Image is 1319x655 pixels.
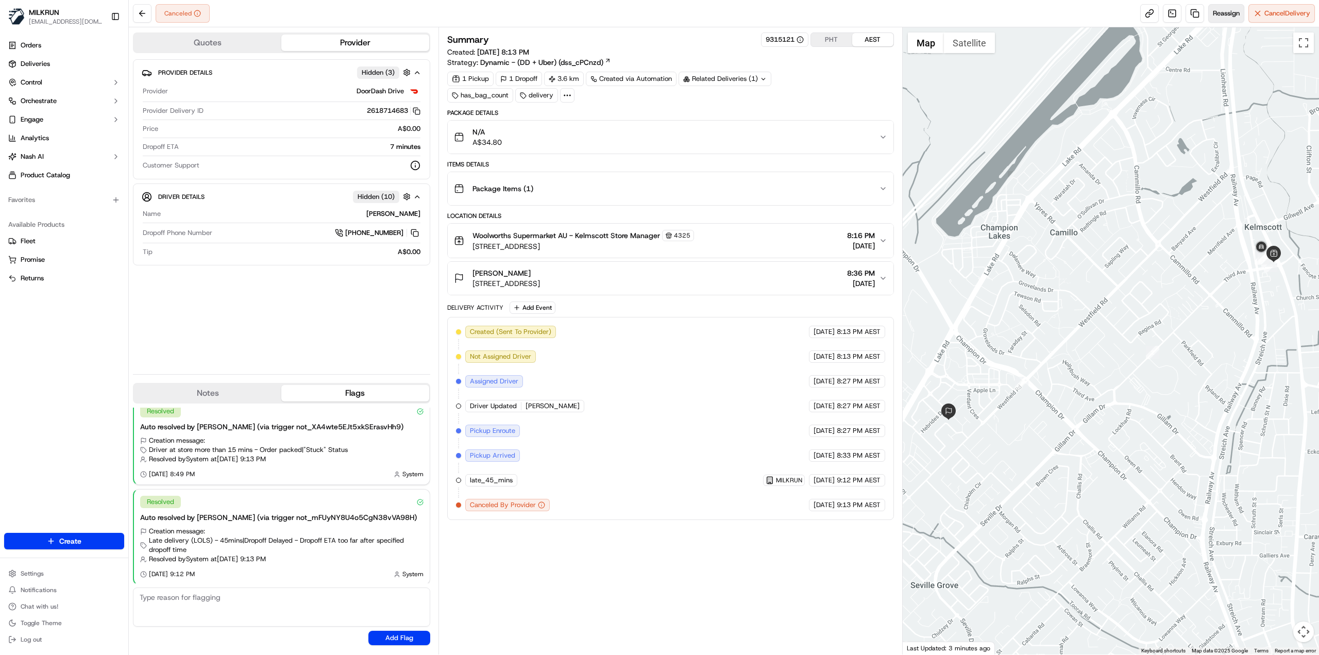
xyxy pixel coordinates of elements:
[470,377,518,386] span: Assigned Driver
[847,230,875,241] span: 8:16 PM
[4,148,124,165] button: Nash AI
[358,192,395,201] span: Hidden ( 10 )
[477,47,529,57] span: [DATE] 8:13 PM
[158,69,212,77] span: Provider Details
[149,555,209,564] span: Resolved by System
[4,251,124,268] button: Promise
[447,72,494,86] div: 1 Pickup
[398,124,420,133] span: A$0.00
[4,4,107,29] button: MILKRUNMILKRUN[EMAIL_ADDRESS][DOMAIN_NAME]
[447,57,611,68] div: Strategy:
[143,247,153,257] span: Tip
[470,426,515,435] span: Pickup Enroute
[447,47,529,57] span: Created:
[1146,346,1159,359] div: 2
[1208,4,1244,23] button: Reassign
[142,188,421,205] button: Driver DetailsHidden (10)
[4,583,124,597] button: Notifications
[335,227,420,239] button: [PHONE_NUMBER]
[447,160,894,169] div: Items Details
[1264,9,1310,18] span: Cancel Delivery
[1261,254,1275,267] div: 7
[158,193,205,201] span: Driver Details
[281,35,429,51] button: Provider
[21,602,58,611] span: Chat with us!
[21,96,57,106] span: Orchestrate
[837,352,881,361] span: 8:13 PM AEST
[447,35,489,44] h3: Summary
[353,190,413,203] button: Hidden (10)
[21,635,42,644] span: Log out
[908,32,944,53] button: Show street map
[472,278,540,289] span: [STREET_ADDRESS]
[4,616,124,630] button: Toggle Theme
[766,476,802,484] button: MILKRUN
[1275,648,1316,653] a: Report a map error
[1141,647,1186,654] button: Keyboard shortcuts
[674,231,690,240] span: 4325
[149,455,209,464] span: Resolved by System
[8,255,120,264] a: Promise
[4,566,124,581] button: Settings
[134,35,281,51] button: Quotes
[183,142,420,152] div: 7 minutes
[470,500,536,510] span: Canceled By Provider
[143,124,158,133] span: Price
[852,33,893,46] button: AEST
[586,72,677,86] div: Created via Automation
[4,130,124,146] a: Analytics
[21,255,45,264] span: Promise
[281,385,429,401] button: Flags
[21,152,44,161] span: Nash AI
[143,142,179,152] span: Dropoff ETA
[766,35,804,44] button: 9315121
[847,268,875,278] span: 8:36 PM
[143,87,168,96] span: Provider
[29,7,59,18] span: MILKRUN
[368,631,430,645] button: Add Flag
[1254,648,1269,653] a: Terms (opens in new tab)
[59,536,81,546] span: Create
[4,216,124,233] div: Available Products
[357,87,404,96] span: DoorDash Drive
[21,274,44,283] span: Returns
[165,209,420,219] div: [PERSON_NAME]
[21,133,49,143] span: Analytics
[447,88,513,103] div: has_bag_count
[140,512,424,523] div: Auto resolved by [PERSON_NAME] (via trigger not_mFUyNY8U4o5CgN38vVA98H)
[472,183,533,194] span: Package Items ( 1 )
[515,88,558,103] div: delivery
[21,619,62,627] span: Toggle Theme
[140,405,181,417] div: Resolved
[143,209,161,219] span: Name
[837,401,881,411] span: 8:27 PM AEST
[8,8,25,25] img: MILKRUN
[1192,648,1248,653] span: Map data ©2025 Google
[21,237,36,246] span: Fleet
[847,278,875,289] span: [DATE]
[8,274,120,283] a: Returns
[149,470,195,478] span: [DATE] 8:49 PM
[1255,251,1268,264] div: 6
[814,426,835,435] span: [DATE]
[1293,622,1314,642] button: Map camera controls
[472,241,694,251] span: [STREET_ADDRESS]
[544,72,584,86] div: 3.6 km
[402,570,424,578] span: System
[837,451,881,460] span: 8:33 PM AEST
[140,496,181,508] div: Resolved
[29,18,103,26] button: [EMAIL_ADDRESS][DOMAIN_NAME]
[526,401,580,411] span: [PERSON_NAME]
[149,436,205,445] span: Creation message:
[402,470,424,478] span: System
[470,401,517,411] span: Driver Updated
[21,569,44,578] span: Settings
[149,527,205,536] span: Creation message:
[496,72,542,86] div: 1 Dropoff
[814,377,835,386] span: [DATE]
[408,85,420,97] img: doordash_logo_v2.png
[679,72,771,86] div: Related Deliveries (1)
[472,230,660,241] span: Woolworths Supermarket AU - Kelmscott Store Manager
